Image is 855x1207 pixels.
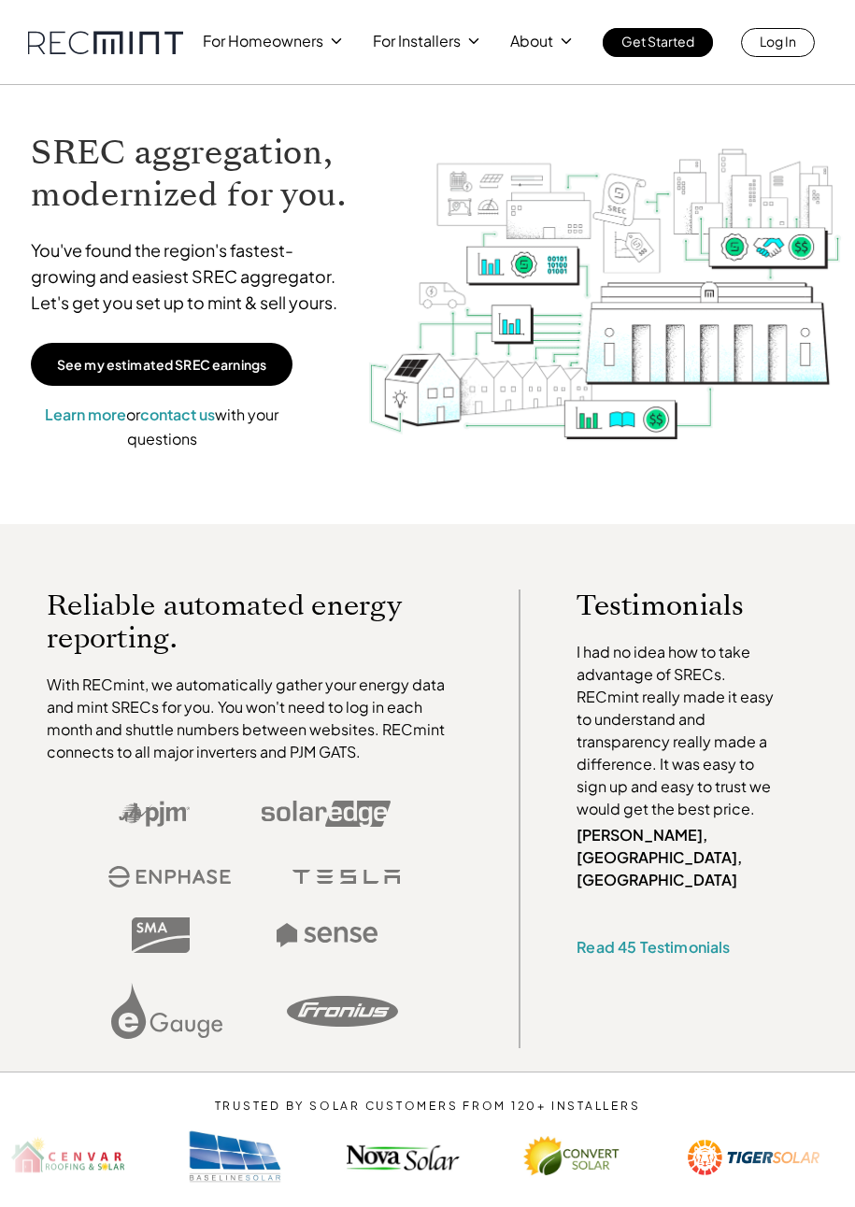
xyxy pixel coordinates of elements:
[31,343,292,386] a: See my estimated SREC earnings
[741,28,815,57] a: Log In
[577,589,785,622] p: Testimonials
[158,1100,697,1113] p: TRUSTED BY SOLAR CUSTOMERS FROM 120+ INSTALLERS
[31,237,349,316] p: You've found the region's fastest-growing and easiest SREC aggregator. Let's get you set up to mi...
[577,937,730,957] a: Read 45 Testimonials
[57,356,266,373] p: See my estimated SREC earnings
[47,589,463,655] p: Reliable automated energy reporting.
[140,405,215,424] a: contact us
[47,674,463,763] p: With RECmint, we automatically gather your energy data and mint SRECs for you. You won't need to ...
[621,28,694,54] p: Get Started
[367,109,843,491] img: RECmint value cycle
[510,28,553,54] p: About
[45,405,126,424] a: Learn more
[577,641,785,820] p: I had no idea how to take advantage of SRECs. RECmint really made it easy to understand and trans...
[31,403,292,450] p: or with your questions
[577,824,785,891] p: [PERSON_NAME], [GEOGRAPHIC_DATA], [GEOGRAPHIC_DATA]
[203,28,323,54] p: For Homeowners
[760,28,796,54] p: Log In
[603,28,713,57] a: Get Started
[31,132,349,216] h1: SREC aggregation, modernized for you.
[373,28,461,54] p: For Installers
